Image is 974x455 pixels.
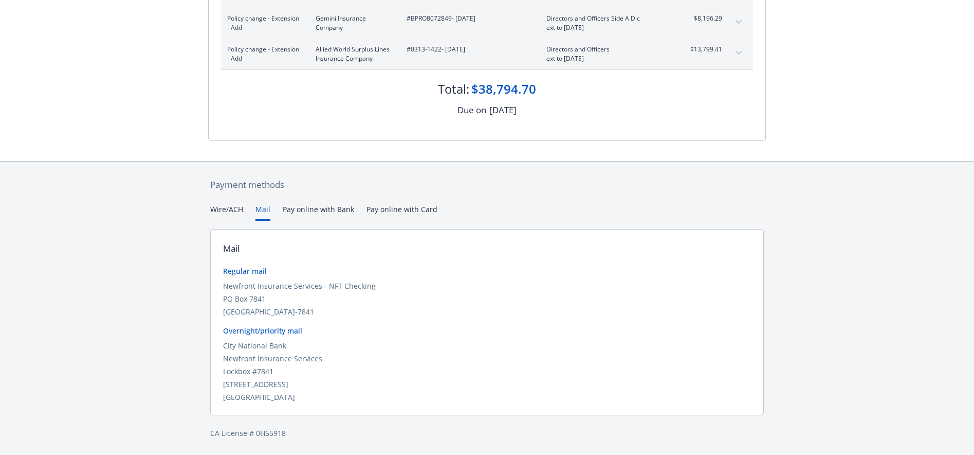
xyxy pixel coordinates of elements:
button: Wire/ACH [210,204,243,221]
button: Mail [255,204,270,221]
div: Due on [457,103,486,117]
div: Overnight/priority mail [223,325,751,336]
span: Directors and Officersext to [DATE] [546,45,667,63]
span: Policy change - Extension - Add [227,45,299,63]
span: Gemini Insurance Company [316,14,390,32]
button: expand content [730,14,747,30]
span: Allied World Surplus Lines Insurance Company [316,45,390,63]
div: Lockbox #7841 [223,366,751,377]
div: [DATE] [489,103,517,117]
div: [GEOGRAPHIC_DATA]-7841 [223,306,751,317]
span: Policy change - Extension - Add [227,14,299,32]
div: Mail [223,242,240,255]
span: ext to [DATE] [546,54,667,63]
div: Regular mail [223,266,751,276]
div: Payment methods [210,178,764,191]
span: $8,196.29 [684,14,722,23]
div: City National Bank [223,340,751,351]
button: Pay online with Card [366,204,437,221]
span: $13,799.41 [684,45,722,54]
span: #BPRO8072849 - [DATE] [407,14,530,23]
div: PO Box 7841 [223,293,751,304]
div: [GEOGRAPHIC_DATA] [223,392,751,402]
button: expand content [730,45,747,61]
span: ext to [DATE] [546,23,667,32]
div: Newfront Insurance Services [223,353,751,364]
div: Policy change - Extension - AddGemini Insurance Company#BPRO8072849- [DATE]Directors and Officers... [221,8,753,39]
span: Directors and Officers Side A Dic [546,14,667,23]
div: [STREET_ADDRESS] [223,379,751,390]
span: #0313-1422 - [DATE] [407,45,530,54]
div: Policy change - Extension - AddAllied World Surplus Lines Insurance Company#0313-1422- [DATE]Dire... [221,39,753,69]
button: Pay online with Bank [283,204,354,221]
div: CA License # 0H55918 [210,428,764,439]
span: Directors and Officers Side A Dicext to [DATE] [546,14,667,32]
div: Newfront Insurance Services - NFT Checking [223,281,751,291]
span: Directors and Officers [546,45,667,54]
div: $38,794.70 [471,80,536,98]
div: Total: [438,80,469,98]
